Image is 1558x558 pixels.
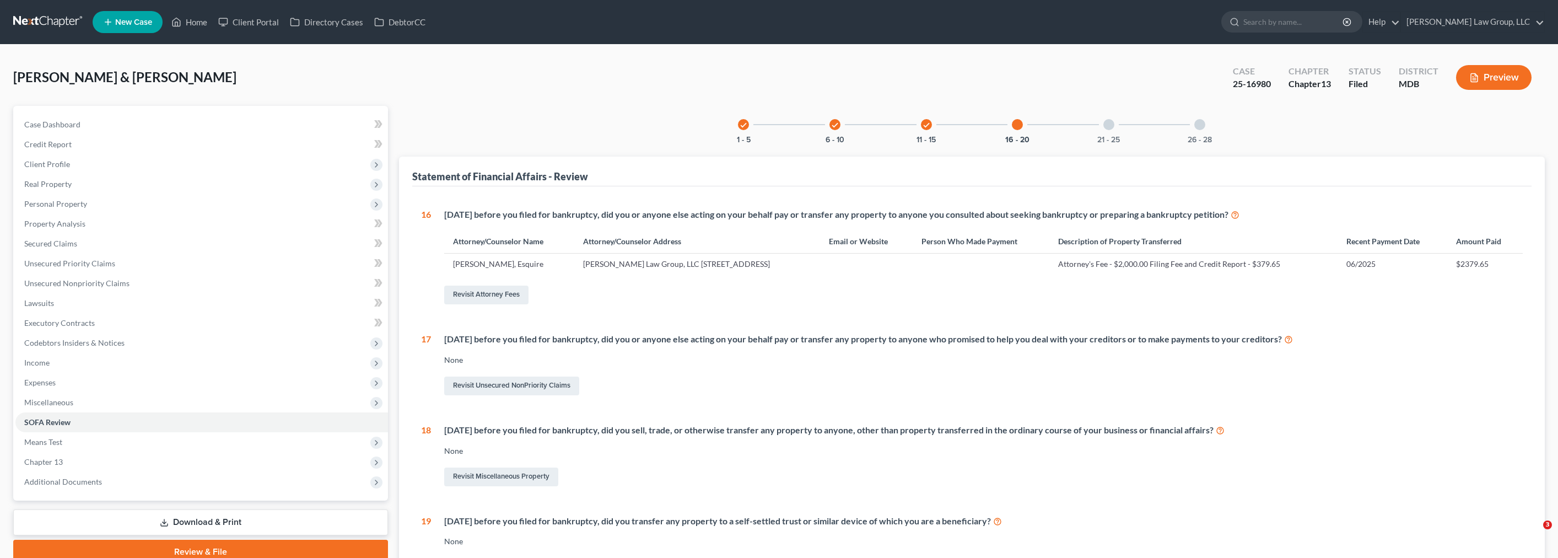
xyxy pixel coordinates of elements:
span: Additional Documents [24,477,102,486]
span: Case Dashboard [24,120,80,129]
td: 06/2025 [1338,254,1447,275]
td: [PERSON_NAME], Esquire [444,254,574,275]
th: Email or Website [820,230,912,254]
div: 16 [421,208,431,307]
div: None [444,446,1523,457]
a: Case Dashboard [15,115,388,135]
a: Home [166,12,213,32]
a: Secured Claims [15,234,388,254]
th: Description of Property Transferred [1049,230,1338,254]
input: Search by name... [1243,12,1344,32]
a: Revisit Unsecured NonPriority Claims [444,377,579,395]
span: Income [24,358,50,367]
a: Download & Print [13,509,388,535]
button: 1 - 5 [737,136,751,144]
div: [DATE] before you filed for bankruptcy, did you sell, trade, or otherwise transfer any property t... [444,424,1523,437]
span: Executory Contracts [24,318,95,328]
i: check [740,121,747,129]
button: Preview [1456,65,1532,90]
div: 18 [421,424,431,489]
a: Property Analysis [15,214,388,234]
i: check [923,121,930,129]
div: Chapter [1289,78,1331,90]
span: Property Analysis [24,219,85,228]
a: Executory Contracts [15,313,388,333]
th: Person Who Made Payment [913,230,1049,254]
span: Chapter 13 [24,457,63,466]
a: SOFA Review [15,412,388,432]
span: Unsecured Priority Claims [24,259,115,268]
div: [DATE] before you filed for bankruptcy, did you transfer any property to a self-settled trust or ... [444,515,1523,528]
div: MDB [1399,78,1438,90]
div: Status [1349,65,1381,78]
div: District [1399,65,1438,78]
a: [PERSON_NAME] Law Group, LLC [1401,12,1544,32]
span: Credit Report [24,139,72,149]
div: 17 [421,333,431,398]
button: 11 - 15 [917,136,936,144]
div: 25-16980 [1233,78,1271,90]
a: Client Portal [213,12,284,32]
div: Chapter [1289,65,1331,78]
a: Unsecured Priority Claims [15,254,388,273]
a: Unsecured Nonpriority Claims [15,273,388,293]
span: 3 [1543,521,1552,529]
div: Case [1233,65,1271,78]
span: Real Property [24,179,72,189]
a: Credit Report [15,135,388,154]
span: Client Profile [24,159,70,169]
span: Lawsuits [24,298,54,308]
div: [DATE] before you filed for bankruptcy, did you or anyone else acting on your behalf pay or trans... [444,208,1523,221]
span: SOFA Review [24,417,71,427]
iframe: Intercom live chat [1521,521,1547,547]
span: Means Test [24,437,62,447]
i: check [831,121,839,129]
div: [DATE] before you filed for bankruptcy, did you or anyone else acting on your behalf pay or trans... [444,333,1523,346]
th: Recent Payment Date [1338,230,1447,254]
div: None [444,355,1523,366]
th: Amount Paid [1447,230,1523,254]
a: Revisit Attorney Fees [444,286,529,304]
button: 21 - 25 [1097,136,1120,144]
a: Directory Cases [284,12,369,32]
div: Statement of Financial Affairs - Review [412,170,588,183]
td: $2379.65 [1447,254,1523,275]
td: [PERSON_NAME] Law Group, LLC [STREET_ADDRESS] [574,254,821,275]
td: Attorney's Fee - $2,000.00 Filing Fee and Credit Report - $379.65 [1049,254,1338,275]
a: DebtorCC [369,12,431,32]
a: Help [1363,12,1400,32]
button: 26 - 28 [1188,136,1212,144]
span: 13 [1321,78,1331,89]
span: [PERSON_NAME] & [PERSON_NAME] [13,69,236,85]
span: Unsecured Nonpriority Claims [24,278,130,288]
span: Codebtors Insiders & Notices [24,338,125,347]
span: Secured Claims [24,239,77,248]
a: Lawsuits [15,293,388,313]
th: Attorney/Counselor Name [444,230,574,254]
button: 16 - 20 [1005,136,1029,144]
a: Revisit Miscellaneous Property [444,468,558,486]
button: 6 - 10 [826,136,844,144]
div: None [444,536,1523,547]
span: New Case [115,18,152,26]
th: Attorney/Counselor Address [574,230,821,254]
span: Expenses [24,378,56,387]
span: Personal Property [24,199,87,208]
span: Miscellaneous [24,398,73,407]
div: Filed [1349,78,1381,90]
